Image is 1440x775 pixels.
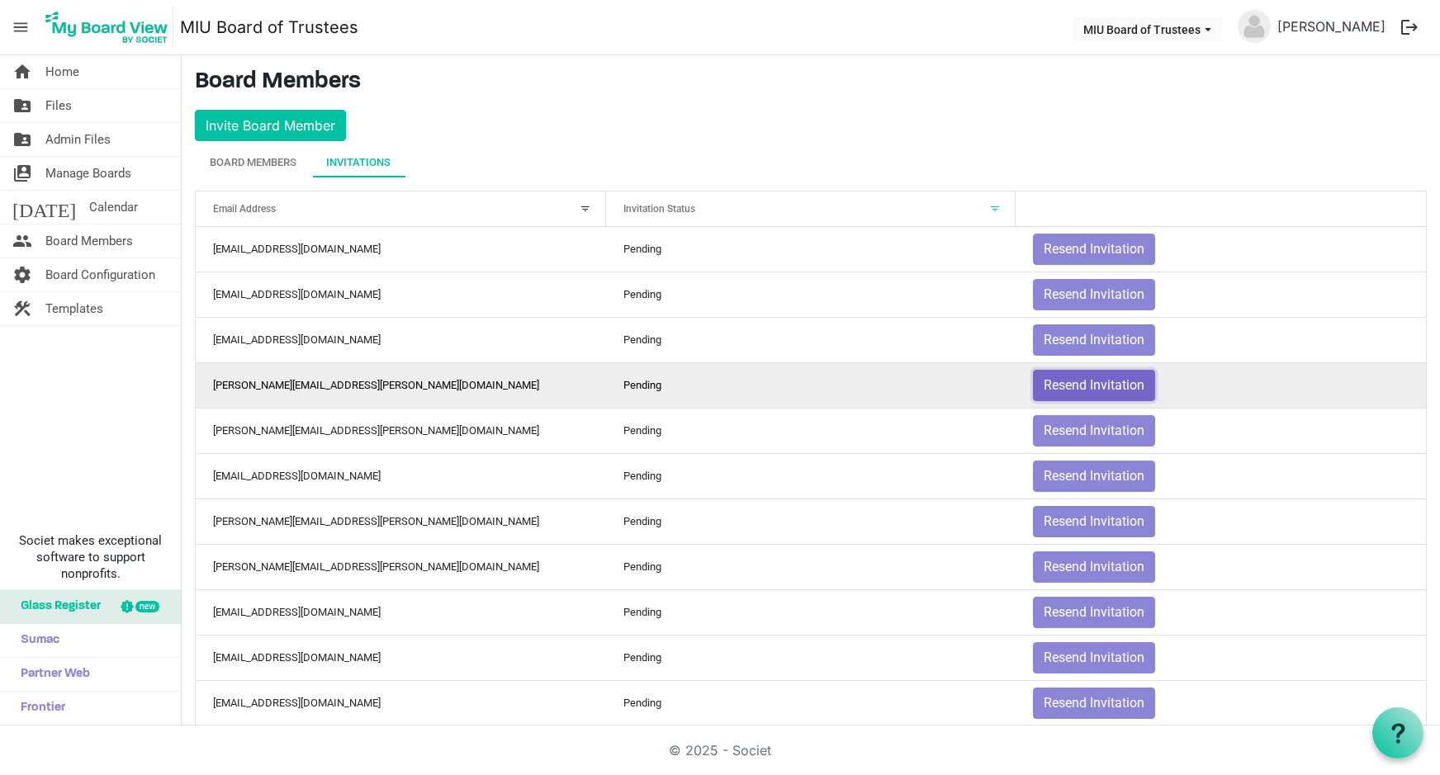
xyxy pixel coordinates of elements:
span: Board Members [45,224,133,258]
button: Resend Invitation [1033,415,1155,447]
span: Email Address [213,203,276,215]
button: Resend Invitation [1033,642,1155,673]
button: logout [1392,10,1427,45]
span: Invitation Status [623,203,695,215]
span: folder_shared [12,123,32,156]
td: Resend Invitation is template cell column header [1016,680,1426,725]
button: Resend Invitation [1033,234,1155,265]
a: © 2025 - Societ [669,742,771,758]
button: Resend Invitation [1033,461,1155,492]
td: jeffrey.abramson@towercompanies.com column header Email Address [196,362,606,408]
span: switch_account [12,157,32,190]
a: [PERSON_NAME] [1271,10,1392,43]
td: glazer@haas.berkeley.edu column header Email Address [196,544,606,589]
td: Pending column header Invitation Status [606,544,1016,589]
td: Pending column header Invitation Status [606,227,1016,272]
span: [DATE] [12,191,76,224]
span: Societ makes exceptional software to support nonprofits. [7,532,173,582]
td: Resend Invitation is template cell column header [1016,362,1426,408]
span: Templates [45,292,103,325]
span: Files [45,89,72,122]
span: people [12,224,32,258]
td: bdaniels@tm.org column header Email Address [196,453,606,499]
td: jonik11@aol.com column header Email Address [196,635,606,680]
td: Resend Invitation is template cell column header [1016,453,1426,499]
td: Resend Invitation is template cell column header [1016,272,1426,317]
button: Resend Invitation [1033,688,1155,719]
td: tmclaugh@iowatelecom.net column header Email Address [196,680,606,725]
span: Sumac [12,624,59,657]
td: Pending column header Invitation Status [606,499,1016,544]
td: Pending column header Invitation Status [606,272,1016,317]
div: Board Members [210,154,296,171]
button: MIU Board of Trustees dropdownbutton [1073,17,1222,40]
button: Resend Invitation [1033,279,1155,310]
td: paul.gelderloos@maharishi.net column header Email Address [196,499,606,544]
td: Resend Invitation is template cell column header [1016,317,1426,362]
div: tab-header [195,148,1427,177]
button: Resend Invitation [1033,324,1155,356]
td: Pending column header Invitation Status [606,408,1016,453]
span: Manage Boards [45,157,131,190]
span: Partner Web [12,658,90,691]
span: Board Configuration [45,258,155,291]
span: menu [5,12,36,43]
td: Resend Invitation is template cell column header [1016,544,1426,589]
span: Admin Files [45,123,111,156]
td: Pending column header Invitation Status [606,680,1016,725]
h3: Board Members [195,69,1427,97]
td: Resend Invitation is template cell column header [1016,589,1426,635]
td: Pending column header Invitation Status [606,589,1016,635]
button: Resend Invitation [1033,370,1155,401]
td: Pending column header Invitation Status [606,635,1016,680]
img: My Board View Logo [40,7,173,48]
button: Resend Invitation [1033,551,1155,583]
span: home [12,55,32,88]
span: Glass Register [12,590,101,623]
span: folder_shared [12,89,32,122]
td: sivanmukti@gmail.com column header Email Address [196,272,606,317]
td: vargiro@mac.com column header Email Address [196,317,606,362]
td: Pending column header Invitation Status [606,362,1016,408]
td: ramani.ayer@gmail.com column header Email Address [196,408,606,453]
div: Invitations [326,154,391,171]
button: Invite Board Member [195,110,346,141]
div: new [135,601,159,612]
td: rogersb2@mac.com column header Email Address [196,227,606,272]
span: Home [45,55,79,88]
button: Resend Invitation [1033,597,1155,628]
td: Pending column header Invitation Status [606,317,1016,362]
span: construction [12,292,32,325]
td: Resend Invitation is template cell column header [1016,227,1426,272]
span: settings [12,258,32,291]
td: Resend Invitation is template cell column header [1016,635,1426,680]
a: MIU Board of Trustees [180,11,358,44]
td: Resend Invitation is template cell column header [1016,499,1426,544]
span: Calendar [89,191,138,224]
span: Frontier [12,692,65,725]
td: Pending column header Invitation Status [606,453,1016,499]
td: Resend Invitation is template cell column header [1016,408,1426,453]
td: vernonkatz@me.com column header Email Address [196,589,606,635]
button: Resend Invitation [1033,506,1155,537]
img: no-profile-picture.svg [1238,10,1271,43]
a: My Board View Logo [40,7,180,48]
